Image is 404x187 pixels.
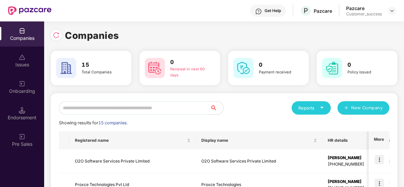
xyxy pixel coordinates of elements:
[259,69,297,75] div: Payment received
[145,58,165,78] img: svg+xml;base64,PHN2ZyB4bWxucz0iaHR0cDovL3d3dy53My5vcmcvMjAwMC9zdmciIHdpZHRoPSI2MCIgaGVpZ2h0PSI2MC...
[298,105,324,111] div: Reports
[328,161,364,168] div: [PHONE_NUMBER]
[75,138,186,143] span: Registered name
[8,6,52,15] img: New Pazcare Logo
[70,131,196,149] th: Registered name
[19,107,25,114] img: svg+xml;base64,PHN2ZyB3aWR0aD0iMTQuNSIgaGVpZ2h0PSIxNC41IiB2aWV3Qm94PSIwIDAgMTYgMTYiIGZpbGw9Im5vbm...
[328,179,364,185] div: [PERSON_NAME]
[170,66,209,78] div: Renewal in next 60 days
[375,155,384,164] img: icon
[196,149,322,173] td: O2O Software Services Private Limited
[328,155,364,161] div: [PERSON_NAME]
[56,58,76,78] img: svg+xml;base64,PHN2ZyB4bWxucz0iaHR0cDovL3d3dy53My5vcmcvMjAwMC9zdmciIHdpZHRoPSI2MCIgaGVpZ2h0PSI2MC...
[389,8,395,13] img: svg+xml;base64,PHN2ZyBpZD0iRHJvcGRvd24tMzJ4MzIiIHhtbG5zPSJodHRwOi8vd3d3LnczLm9yZy8yMDAwL3N2ZyIgd2...
[304,7,308,15] span: P
[19,80,25,87] img: svg+xml;base64,PHN2ZyB3aWR0aD0iMjAiIGhlaWdodD0iMjAiIHZpZXdCb3g9IjAgMCAyMCAyMCIgZmlsbD0ibm9uZSIgeG...
[210,105,223,111] span: search
[19,54,25,61] img: svg+xml;base64,PHN2ZyBpZD0iSXNzdWVzX2Rpc2FibGVkIiB4bWxucz0iaHR0cDovL3d3dy53My5vcmcvMjAwMC9zdmciIH...
[233,58,254,78] img: svg+xml;base64,PHN2ZyB4bWxucz0iaHR0cDovL3d3dy53My5vcmcvMjAwMC9zdmciIHdpZHRoPSI2MCIgaGVpZ2h0PSI2MC...
[314,8,332,14] div: Pazcare
[322,131,370,149] th: HR details
[346,11,382,17] div: Customer_success
[320,106,324,110] span: caret-down
[59,120,128,125] span: Showing results for
[19,27,25,34] img: svg+xml;base64,PHN2ZyBpZD0iQ29tcGFuaWVzIiB4bWxucz0iaHR0cDovL3d3dy53My5vcmcvMjAwMC9zdmciIHdpZHRoPS...
[53,32,60,39] img: svg+xml;base64,PHN2ZyBpZD0iUmVsb2FkLTMyeDMyIiB4bWxucz0iaHR0cDovL3d3dy53My5vcmcvMjAwMC9zdmciIHdpZH...
[259,61,297,69] h3: 0
[255,8,262,15] img: svg+xml;base64,PHN2ZyBpZD0iSGVscC0zMngzMiIgeG1sbnM9Imh0dHA6Ly93d3cudzMub3JnLzIwMDAvc3ZnIiB3aWR0aD...
[344,106,348,111] span: plus
[98,120,128,125] span: 15 companies.
[346,5,382,11] div: Pazcare
[170,58,209,67] h3: 0
[369,131,389,149] th: More
[265,8,281,13] div: Get Help
[65,28,119,43] h1: Companies
[70,149,196,173] td: O2O Software Services Private Limited
[19,133,25,140] img: svg+xml;base64,PHN2ZyB3aWR0aD0iMjAiIGhlaWdodD0iMjAiIHZpZXdCb3g9IjAgMCAyMCAyMCIgZmlsbD0ibm9uZSIgeG...
[322,58,342,78] img: svg+xml;base64,PHN2ZyB4bWxucz0iaHR0cDovL3d3dy53My5vcmcvMjAwMC9zdmciIHdpZHRoPSI2MCIgaGVpZ2h0PSI2MC...
[351,105,383,111] span: New Company
[201,138,312,143] span: Display name
[196,131,322,149] th: Display name
[82,69,120,75] div: Total Companies
[347,61,386,69] h3: 0
[82,61,120,69] h3: 15
[347,69,386,75] div: Policy issued
[337,101,389,115] button: plusNew Company
[210,101,224,115] button: search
